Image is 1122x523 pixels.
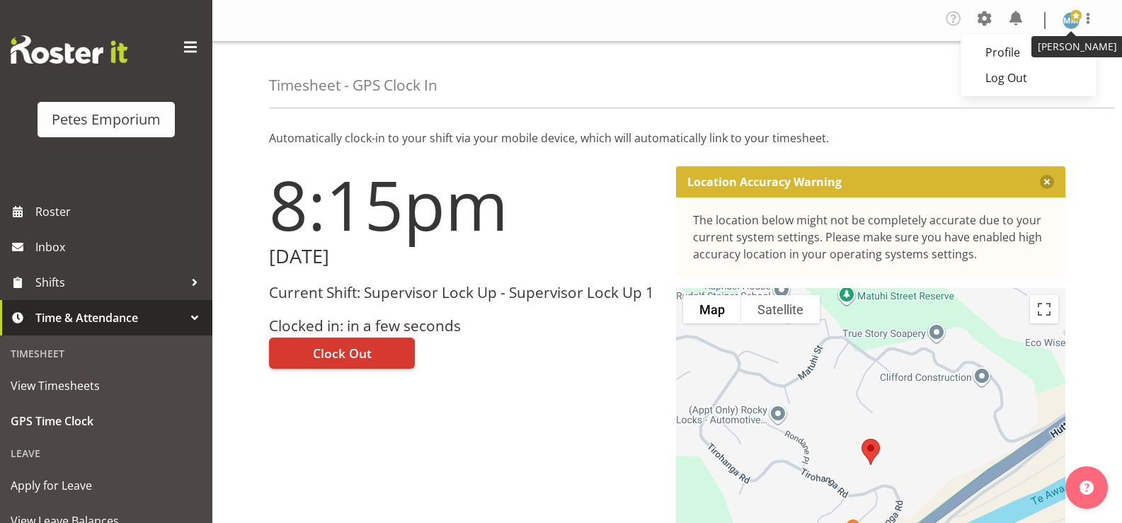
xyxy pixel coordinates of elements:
a: GPS Time Clock [4,403,209,439]
span: Roster [35,201,205,222]
p: Location Accuracy Warning [687,175,842,189]
img: help-xxl-2.png [1080,481,1094,495]
a: Log Out [961,65,1097,91]
button: Show satellite imagery [741,295,820,323]
div: The location below might not be completely accurate due to your current system settings. Please m... [693,212,1049,263]
div: Leave [4,439,209,468]
span: Shifts [35,272,184,293]
h4: Timesheet - GPS Clock In [269,77,437,93]
span: Time & Attendance [35,307,184,328]
span: Clock Out [313,344,372,362]
h3: Current Shift: Supervisor Lock Up - Supervisor Lock Up 1 [269,285,659,301]
a: Apply for Leave [4,468,209,503]
img: mandy-mosley3858.jpg [1063,12,1080,29]
p: Automatically clock-in to your shift via your mobile device, which will automatically link to you... [269,130,1065,146]
button: Show street map [683,295,741,323]
div: Petes Emporium [52,109,161,130]
img: Rosterit website logo [11,35,127,64]
div: Timesheet [4,339,209,368]
span: GPS Time Clock [11,410,202,432]
h3: Clocked in: in a few seconds [269,318,659,334]
span: View Timesheets [11,375,202,396]
span: Apply for Leave [11,475,202,496]
button: Clock Out [269,338,415,369]
a: Profile [961,40,1097,65]
button: Close message [1040,175,1054,189]
a: View Timesheets [4,368,209,403]
h2: [DATE] [269,246,659,268]
button: Toggle fullscreen view [1030,295,1058,323]
span: Inbox [35,236,205,258]
h1: 8:15pm [269,166,659,243]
